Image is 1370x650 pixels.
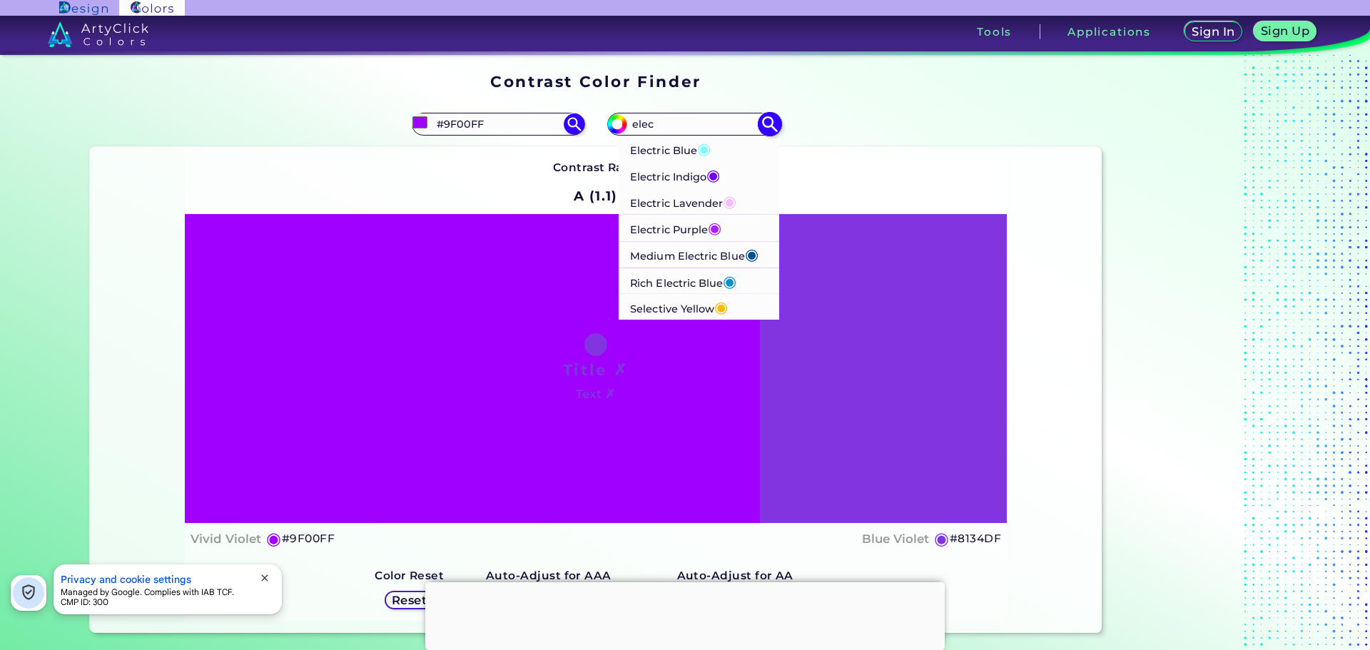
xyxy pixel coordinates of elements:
[630,294,728,320] p: Selective Yellow
[563,359,629,380] h1: Title ✗
[630,162,720,188] p: Electric Indigo
[708,218,721,237] span: ◉
[490,71,701,92] h1: Contrast Color Finder
[553,161,639,174] strong: Contrast Ratio
[677,569,793,582] strong: Auto-Adjust for AA
[1107,68,1286,639] iframe: Advertisement
[59,1,107,15] img: ArtyClick Design logo
[1187,23,1240,41] a: Sign In
[1067,26,1151,37] h3: Applications
[282,529,335,548] h5: #9F00FF
[564,113,585,135] img: icon search
[630,241,758,268] p: Medium Electric Blue
[630,188,736,215] p: Electric Lavender
[191,529,261,549] h4: Vivid Violet
[714,298,728,316] span: ◉
[1257,23,1314,41] a: Sign Up
[706,166,720,184] span: ◉
[393,594,425,605] h5: Reset
[630,136,711,162] p: Electric Blue
[48,21,148,47] img: logo_artyclick_colors_white.svg
[425,582,945,646] iframe: Advertisement
[1194,26,1233,37] h5: Sign In
[630,268,736,294] p: Rich Electric Blue
[745,245,758,263] span: ◉
[862,529,929,549] h4: Blue Violet
[934,530,950,547] h5: ◉
[576,384,615,405] h4: Text ✗
[950,529,1001,548] h5: #8134DF
[630,215,721,241] p: Electric Purple
[723,271,736,290] span: ◉
[757,111,782,136] img: icon search
[266,530,282,547] h5: ◉
[375,569,444,582] strong: Color Reset
[697,139,711,158] span: ◉
[1263,26,1308,36] h5: Sign Up
[486,569,612,582] strong: Auto-Adjust for AAA
[723,192,736,210] span: ◉
[567,180,624,211] h2: A (1.1)
[627,114,760,133] input: type color 2..
[977,26,1012,37] h3: Tools
[432,114,564,133] input: type color 1..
